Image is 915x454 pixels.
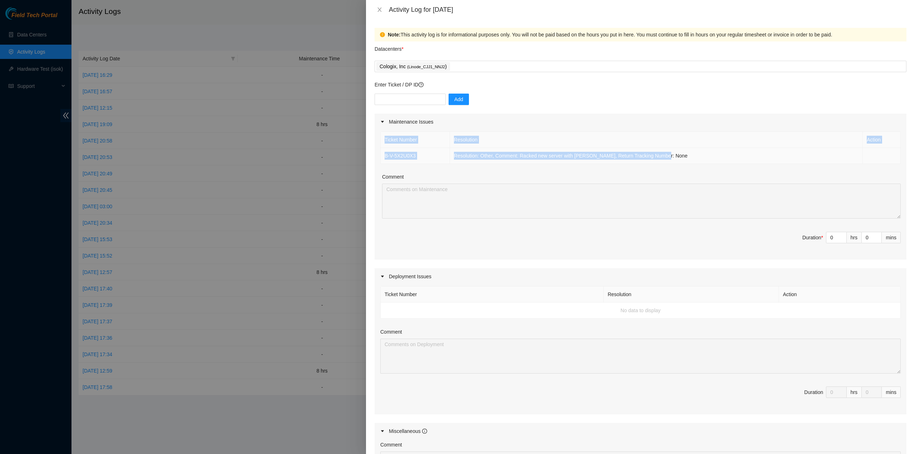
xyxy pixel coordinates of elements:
span: caret-right [380,120,385,124]
button: Add [449,94,469,105]
span: info-circle [422,429,427,434]
textarea: Comment [380,339,901,374]
th: Action [863,132,901,148]
th: Resolution [604,286,779,303]
th: Resolution [450,132,863,148]
textarea: Comment [382,184,901,219]
p: Enter Ticket / DP ID [375,81,906,89]
span: caret-right [380,429,385,433]
td: Resolution: Other, Comment: Racked new server with [PERSON_NAME], Return Tracking Number: None [450,148,863,164]
strong: Note: [388,31,401,39]
a: B-V-5X2U0X3 [385,153,416,159]
div: Maintenance Issues [375,114,906,130]
div: Deployment Issues [375,268,906,285]
th: Action [779,286,901,303]
div: Miscellaneous [389,427,427,435]
span: exclamation-circle [380,32,385,37]
span: question-circle [419,82,424,87]
p: Cologix, Inc ) [380,63,447,71]
div: Duration [802,234,823,241]
div: hrs [847,232,862,243]
span: Add [454,95,463,103]
div: This activity log is for informational purposes only. You will not be paid based on the hours you... [388,31,901,39]
span: close [377,7,382,13]
div: mins [882,232,901,243]
div: Duration [804,388,823,396]
div: Activity Log for [DATE] [389,6,906,14]
span: ( Linode_CJJ1_NNJ2 [407,65,445,69]
div: mins [882,386,901,398]
div: hrs [847,386,862,398]
th: Ticket Number [381,132,450,148]
th: Ticket Number [381,286,604,303]
p: Datacenters [375,41,404,53]
td: No data to display [381,303,901,319]
label: Comment [382,173,404,181]
button: Close [375,6,385,13]
span: caret-right [380,274,385,279]
label: Comment [380,441,402,449]
label: Comment [380,328,402,336]
div: Miscellaneous info-circle [375,423,906,439]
